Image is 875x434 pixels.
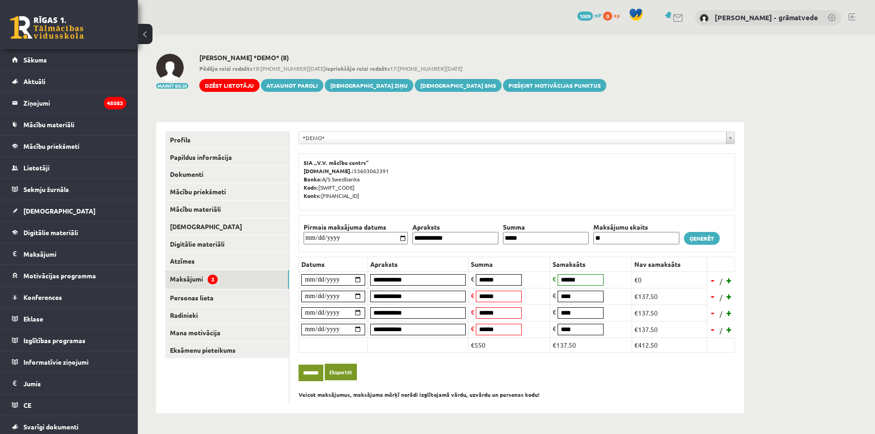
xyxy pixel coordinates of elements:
b: Banka: [304,175,322,183]
span: 0 [603,11,612,21]
a: Papildus informācija [165,149,289,166]
th: Apraksts [410,222,501,232]
b: Konts: [304,192,321,199]
th: Datums [299,257,368,271]
span: / [719,309,723,319]
a: Digitālie materiāli [165,236,289,253]
span: € [553,324,556,333]
b: Iepriekšējo reizi redzēts [325,65,390,72]
a: - [708,322,717,336]
span: xp [614,11,620,19]
h2: [PERSON_NAME] *DEMO* (8) [199,54,606,62]
th: Maksājumu skaits [591,222,682,232]
th: Summa [501,222,591,232]
p: 53603062391 A/S Swedbanka [SWIFT_CODE] [FINANCIAL_ID] [304,158,730,200]
td: €412.50 [632,338,707,352]
a: Konferences [12,287,126,308]
a: Eksāmenu pieteikums [165,342,289,359]
a: Digitālie materiāli [12,222,126,243]
span: € [471,308,474,316]
span: Mācību materiāli [23,120,74,129]
span: Digitālie materiāli [23,228,78,237]
a: Informatīvie ziņojumi [12,351,126,372]
td: €137.50 [550,338,632,352]
th: Samaksāts [550,257,632,271]
b: Pēdējo reizi redzēts [199,65,253,72]
span: € [471,275,474,283]
a: Lietotāji [12,157,126,178]
legend: Ziņojumi [23,92,126,113]
span: [DEMOGRAPHIC_DATA] [23,207,96,215]
a: [DEMOGRAPHIC_DATA] SMS [415,79,502,92]
span: Izglītības programas [23,336,85,344]
a: - [708,289,717,303]
a: 0 xp [603,11,624,19]
span: / [719,276,723,286]
a: Ziņojumi45083 [12,92,126,113]
a: Profils [165,131,289,148]
span: Jumis [23,379,41,388]
span: Aktuāli [23,77,45,85]
a: [DEMOGRAPHIC_DATA] [165,218,289,235]
span: Svarīgi dokumenti [23,423,79,431]
a: [PERSON_NAME] - grāmatvede [715,13,818,22]
a: Dzēst lietotāju [199,79,260,92]
span: € [553,291,556,299]
span: € [553,275,556,283]
a: Maksājumi [12,243,126,265]
span: Motivācijas programma [23,271,96,280]
span: Mācību priekšmeti [23,142,79,150]
legend: Maksājumi [23,243,126,265]
a: Personas lieta [165,289,289,306]
td: €0 [632,271,707,288]
b: [DOMAIN_NAME].: [304,167,354,175]
a: Maksājumi3 [165,270,289,289]
a: Atjaunot paroli [261,79,323,92]
a: Dokumenti [165,166,289,183]
a: 1009 mP [577,11,602,19]
a: Mācību priekšmeti [165,183,289,200]
a: Motivācijas programma [12,265,126,286]
a: CE [12,395,126,416]
span: CE [23,401,31,409]
th: Pirmais maksājuma datums [301,222,410,232]
a: Aktuāli [12,71,126,92]
span: € [553,308,556,316]
a: Mācību priekšmeti [12,135,126,157]
span: Konferences [23,293,62,301]
img: Tatjana Saulīte [156,54,184,81]
a: Atzīmes [165,253,289,270]
button: Mainīt bildi [156,83,188,89]
a: Radinieki [165,307,289,324]
a: Sākums [12,49,126,70]
span: € [471,291,474,299]
a: + [725,273,734,287]
a: + [725,289,734,303]
a: + [725,306,734,320]
span: mP [594,11,602,19]
a: Piešķirt motivācijas punktus [503,79,606,92]
img: Antra Sondore - grāmatvede [700,14,709,23]
a: - [708,273,717,287]
span: Sekmju žurnāls [23,185,69,193]
a: Sekmju žurnāls [12,179,126,200]
a: Eksportēt [325,364,357,381]
a: Jumis [12,373,126,394]
a: Rīgas 1. Tālmācības vidusskola [10,16,84,39]
span: / [719,326,723,335]
span: 3 [208,275,218,284]
a: [DEMOGRAPHIC_DATA] ziņu [325,79,413,92]
a: - [708,306,717,320]
td: €137.50 [632,321,707,338]
a: [DEMOGRAPHIC_DATA] [12,200,126,221]
a: Mācību materiāli [165,201,289,218]
i: 45083 [104,97,126,109]
span: Informatīvie ziņojumi [23,358,89,366]
span: / [719,293,723,302]
th: Apraksts [368,257,469,271]
span: Sākums [23,56,47,64]
span: Lietotāji [23,163,50,172]
b: Veicot maksājumus, maksājuma mērķī norādi izglītojamā vārdu, uzvārdu un personas kodu! [299,391,540,398]
a: Mācību materiāli [12,114,126,135]
a: Mana motivācija [165,324,289,341]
